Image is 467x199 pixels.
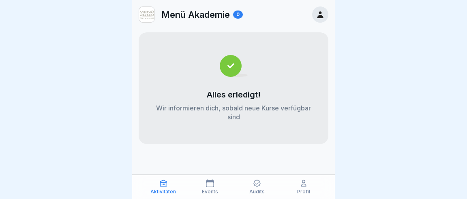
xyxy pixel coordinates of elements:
[155,104,312,121] p: Wir informieren dich, sobald neue Kurse verfügbar sind
[150,189,176,195] p: Aktivitäten
[161,9,230,20] p: Menü Akademie
[297,189,310,195] p: Profil
[202,189,218,195] p: Events
[220,55,248,77] img: completed.svg
[233,11,243,19] div: 0
[207,90,261,99] p: Alles erledigt!
[139,7,154,22] img: v3gslzn6hrr8yse5yrk8o2yg.png
[249,189,265,195] p: Audits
